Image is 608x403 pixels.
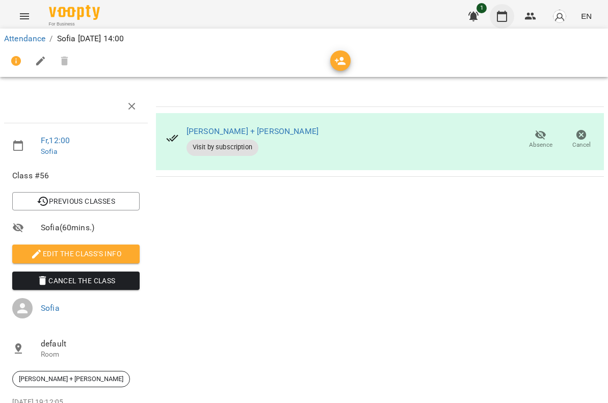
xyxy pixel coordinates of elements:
a: Sofia [41,147,57,155]
p: Sofia [DATE] 14:00 [57,33,124,45]
span: EN [581,11,592,21]
button: Cancel the class [12,272,140,290]
img: avatar_s.png [552,9,567,23]
span: Cancel [572,141,591,149]
button: Cancel [561,125,602,154]
span: Cancel the class [20,275,131,287]
button: Absence [520,125,561,154]
a: Sofia [41,303,60,313]
button: EN [577,7,596,25]
span: For Business [49,21,100,28]
li: / [49,33,52,45]
span: Previous Classes [20,195,131,207]
button: Menu [12,4,37,29]
span: [PERSON_NAME] + [PERSON_NAME] [13,374,129,384]
span: Edit the class's Info [20,248,131,260]
p: Room [41,350,140,360]
button: Previous Classes [12,192,140,210]
span: 1 [477,3,487,13]
nav: breadcrumb [4,33,604,45]
button: Edit the class's Info [12,245,140,263]
a: Fr , 12:00 [41,136,70,145]
span: Visit by subscription [187,143,258,152]
a: Attendance [4,34,45,43]
span: Absence [529,141,552,149]
span: default [41,338,140,350]
div: [PERSON_NAME] + [PERSON_NAME] [12,371,130,387]
span: Class #56 [12,170,140,182]
span: Sofia ( 60 mins. ) [41,222,140,234]
a: [PERSON_NAME] + [PERSON_NAME] [187,126,319,136]
img: Voopty Logo [49,5,100,20]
